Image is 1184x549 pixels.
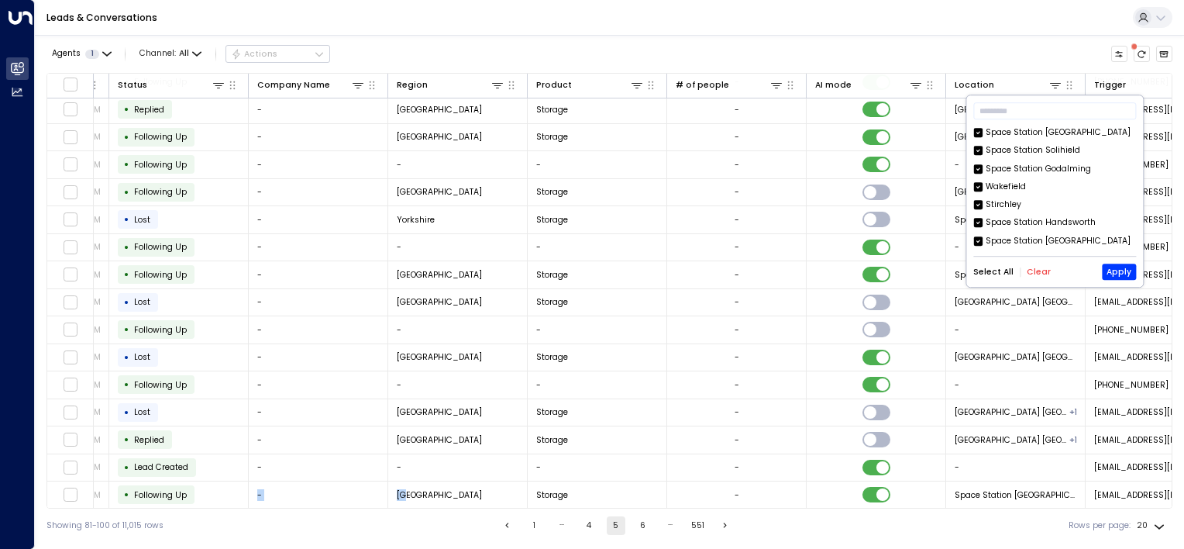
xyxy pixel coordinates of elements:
div: Space Station [GEOGRAPHIC_DATA] [973,126,1136,139]
span: London [397,296,482,308]
div: Space Station Godalming [986,163,1091,175]
div: - [735,159,739,171]
div: Space Station Handsworth [973,217,1136,230]
span: Storage [536,131,568,143]
div: Trigger [1094,78,1126,92]
td: - [528,454,667,482]
td: - [249,206,388,233]
span: Toggle select row [63,102,77,117]
td: - [249,371,388,399]
span: Berkshire [397,131,482,143]
div: - [735,186,739,198]
span: +447856365213 [1094,379,1169,391]
span: Storage [536,489,568,501]
span: Space Station Garretts Green [955,489,1077,501]
button: Channel:All [135,46,206,62]
td: - [946,371,1086,399]
span: Birmingham [397,434,482,446]
span: Toggle select row [63,350,77,364]
span: Lost [134,296,150,308]
div: Space Station Godalming [973,163,1136,175]
span: Storage [536,186,568,198]
div: Location [955,78,1063,92]
div: • [124,237,129,257]
div: • [124,209,129,230]
td: - [946,454,1086,482]
div: Button group with a nested menu [225,45,330,64]
span: Lead Created [134,461,188,473]
label: Rows per page: [1069,520,1131,532]
td: - [946,316,1086,344]
span: Toggle select row [63,157,77,172]
div: • [124,154,129,174]
span: Toggle select row [63,405,77,420]
td: - [249,96,388,123]
span: London [397,269,482,281]
div: - [735,351,739,363]
span: Toggle select row [63,460,77,475]
div: - [735,296,739,308]
div: # of people [676,78,784,92]
button: Apply [1102,264,1136,281]
button: Go to page 4 [580,516,598,535]
td: - [249,482,388,509]
span: Lost [134,351,150,363]
div: Status [118,78,226,92]
span: Following Up [134,159,187,171]
span: Space Station Cricklewood [955,269,1064,281]
span: Toggle select all [63,77,77,91]
div: • [124,375,129,395]
td: - [249,399,388,426]
div: Space Station Handsworth [986,217,1096,230]
span: Space Station Wakefield [955,214,1077,226]
td: - [946,151,1086,178]
a: Leads & Conversations [46,11,157,24]
div: • [124,430,129,450]
span: Following Up [134,241,187,253]
span: Following Up [134,489,187,501]
span: Toggle select row [63,185,77,199]
div: • [124,264,129,285]
button: Archived Leads [1156,46,1173,63]
span: Toggle select row [63,295,77,309]
span: Storage [536,269,568,281]
span: Shropshire [397,104,482,116]
div: AI mode [815,78,924,92]
td: - [249,234,388,261]
div: Stirchley [973,199,1136,211]
button: Actions [225,45,330,64]
span: Toggle select row [63,323,77,337]
div: Showing 81-100 of 11,015 rows [46,520,163,532]
div: - [735,434,739,446]
span: Agents [52,50,81,58]
div: • [124,347,129,368]
span: Storage [536,406,568,418]
div: Region [397,78,505,92]
div: Wakefield [986,181,1026,193]
span: Storage [536,434,568,446]
span: Space Station Kilburn [955,296,1077,308]
div: - [735,269,739,281]
button: Customize [1111,46,1128,63]
div: Company Name [257,78,366,92]
button: Go to next page [716,516,735,535]
span: All [179,49,189,58]
td: - [249,454,388,482]
div: - [735,214,739,226]
div: - [735,379,739,391]
div: Space Station Hall Green [1069,434,1077,446]
span: There are new threads available. Refresh the grid to view the latest updates. [1134,46,1151,63]
div: Region [397,78,428,92]
td: - [388,316,528,344]
td: - [249,426,388,454]
span: Following Up [134,131,187,143]
div: Space Station [GEOGRAPHIC_DATA] [986,235,1131,247]
button: Go to page 551 [688,516,707,535]
span: Toggle select row [63,268,77,282]
td: - [249,124,388,151]
div: • [124,402,129,423]
span: Birmingham [397,489,482,501]
div: Space Station [GEOGRAPHIC_DATA] [973,235,1136,247]
div: Space Station Solihield [986,145,1080,157]
td: - [249,151,388,178]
